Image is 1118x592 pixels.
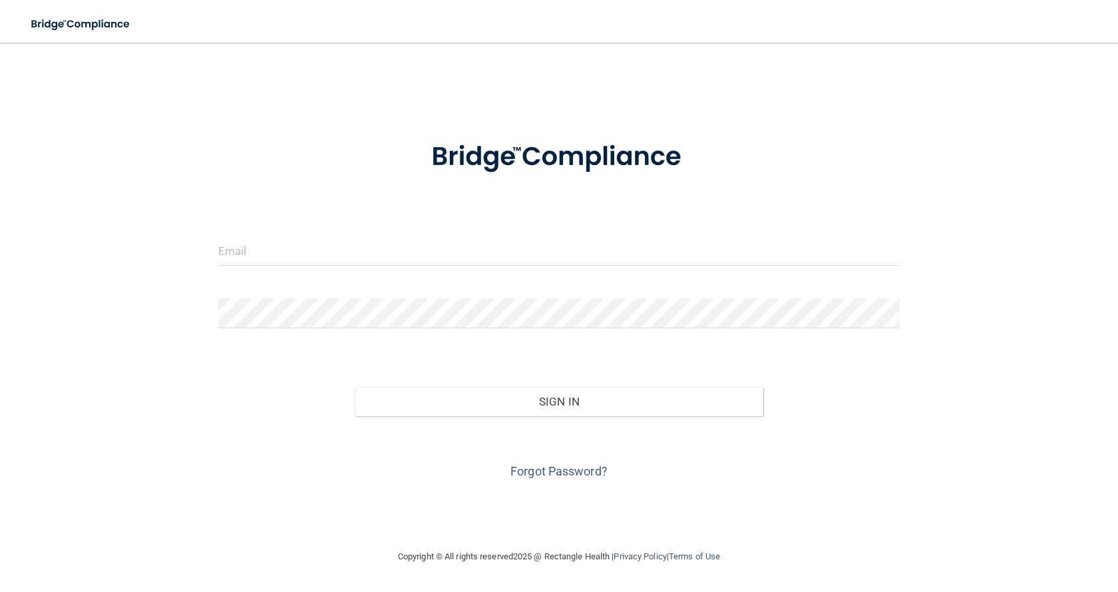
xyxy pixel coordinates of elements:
[614,551,666,561] a: Privacy Policy
[20,11,142,38] img: bridge_compliance_login_screen.278c3ca4.svg
[218,236,900,266] input: Email
[510,464,608,478] a: Forgot Password?
[404,123,714,192] img: bridge_compliance_login_screen.278c3ca4.svg
[316,535,802,578] div: Copyright © All rights reserved 2025 @ Rectangle Health | |
[669,551,720,561] a: Terms of Use
[355,387,763,416] button: Sign In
